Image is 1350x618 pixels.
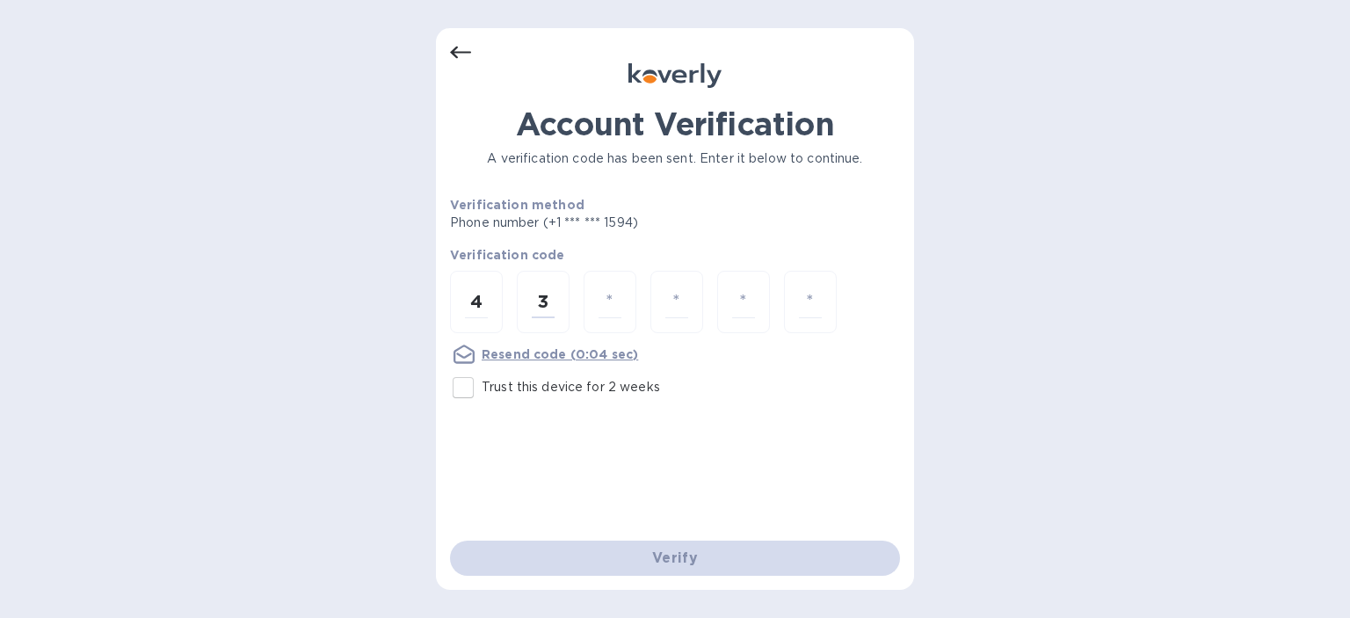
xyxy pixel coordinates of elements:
u: Resend code (0:04 sec) [482,347,638,361]
p: A verification code has been sent. Enter it below to continue. [450,149,900,168]
h1: Account Verification [450,105,900,142]
p: Verification code [450,246,900,264]
p: Phone number (+1 *** *** 1594) [450,214,773,232]
b: Verification method [450,198,584,212]
p: Trust this device for 2 weeks [482,378,660,396]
